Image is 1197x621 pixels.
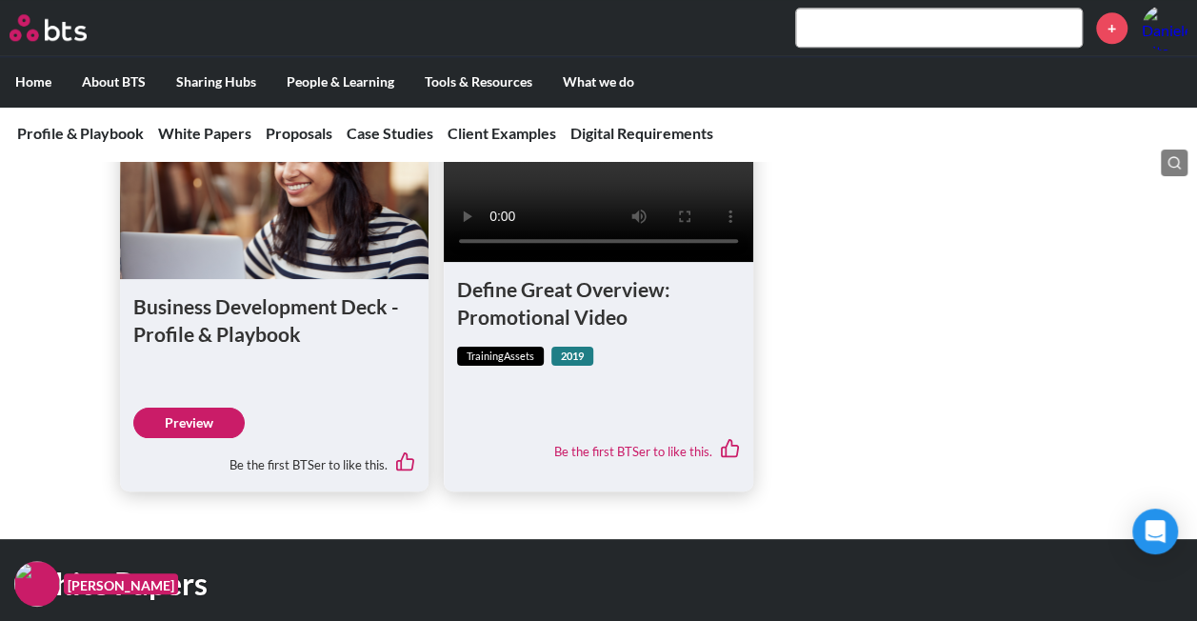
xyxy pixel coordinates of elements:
[24,563,828,606] h1: White Papers
[1142,5,1187,50] img: Daniele Vita
[570,124,713,142] a: Digital Requirements
[271,57,409,107] label: People & Learning
[1096,12,1127,44] a: +
[133,438,416,478] div: Be the first BTSer to like this.
[1132,509,1178,554] div: Open Intercom Messenger
[14,561,60,607] img: F
[347,124,433,142] a: Case Studies
[158,124,251,142] a: White Papers
[554,425,740,478] div: Be the first BTSer to like this.
[1142,5,1187,50] a: Profile
[551,347,593,367] strong: 2019
[10,14,122,41] a: Go home
[161,57,271,107] label: Sharing Hubs
[409,57,548,107] label: Tools & Resources
[133,292,416,349] h1: Business Development Deck - Profile & Playbook
[17,124,144,142] a: Profile & Playbook
[448,124,556,142] a: Client Examples
[457,347,544,367] span: trainingAssets
[266,124,332,142] a: Proposals
[67,57,161,107] label: About BTS
[64,573,178,595] figcaption: [PERSON_NAME]
[10,14,87,41] img: BTS Logo
[548,57,649,107] label: What we do
[457,275,740,331] h1: Define Great Overview: Promotional Video
[133,408,245,438] a: Preview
